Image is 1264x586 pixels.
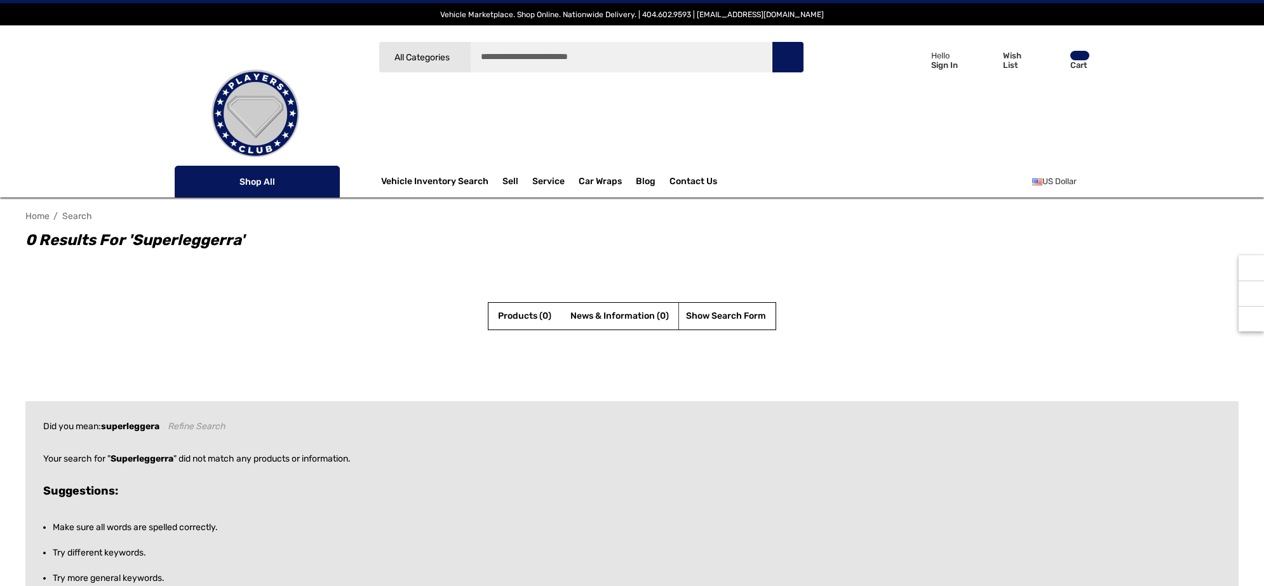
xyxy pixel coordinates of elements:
p: Wish List [1003,51,1037,70]
strong: superleggera [101,421,159,432]
a: All Categories Icon Arrow Down Icon Arrow Up [379,41,471,73]
button: Search [772,41,803,73]
span: Vehicle Marketplace. Shop Online. Nationwide Delivery. | 404.602.9593 | [EMAIL_ADDRESS][DOMAIN_NAME] [440,10,824,19]
p: Sign In [931,60,958,70]
a: Service [532,176,565,190]
a: Blog [636,176,656,190]
li: Make sure all words are spelled correctly. [53,515,1221,540]
h5: Suggestions: [43,484,1221,498]
p: Cart [1070,60,1089,70]
a: Wish List Wish List [971,38,1038,82]
a: Car Wraps [579,169,636,194]
span: News & Information (0) [570,310,669,321]
span: Car Wraps [579,176,622,190]
svg: Icon Arrow Down [452,53,461,62]
span: Sell [502,176,518,190]
svg: Icon User Account [906,51,924,69]
p: Hello [931,51,958,60]
a: Vehicle Inventory Search [381,176,488,190]
svg: Icon Line [189,175,208,189]
svg: Icon Arrow Down [317,177,326,186]
h1: 0 results for 'Superleggerra' [25,229,1029,251]
a: Sell [502,169,532,194]
li: Try different keywords. [53,540,1221,566]
span: All Categories [394,52,450,63]
a: USD [1032,169,1091,194]
a: Search [62,211,92,222]
a: Show Search Form [686,309,766,324]
svg: Top [1239,312,1264,325]
p: Shop All [175,166,340,197]
nav: Breadcrumb [25,205,1239,227]
svg: Recently Viewed [1245,262,1258,274]
a: Refine Search [168,419,225,435]
p: Your search for " " did not match any products or information. [43,451,1221,467]
img: Players Club | Cars For Sale [192,50,319,177]
a: Sign in [892,38,964,82]
a: Cart with 0 items [1038,38,1091,88]
strong: Superleggerra [111,453,173,464]
a: Contact Us [669,176,717,190]
div: Did you mean: [43,419,1221,435]
svg: Social Media [1245,287,1258,300]
svg: Review Your Cart [1044,51,1063,69]
a: Home [25,211,50,222]
span: Products (0) [498,310,551,321]
svg: Wish List [976,52,996,70]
